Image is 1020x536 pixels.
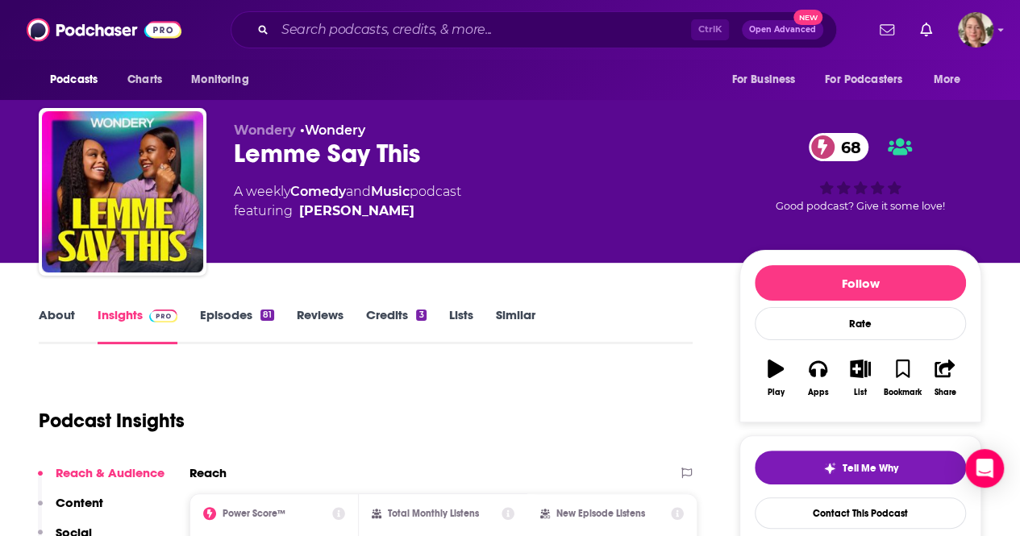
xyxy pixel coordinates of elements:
h2: New Episode Listens [556,508,645,519]
a: Episodes81 [200,307,274,344]
button: List [839,349,881,407]
button: open menu [39,64,119,95]
div: Apps [808,388,829,397]
span: 68 [825,133,869,161]
a: Comedy [290,184,346,199]
div: 81 [260,310,274,321]
a: Lists [449,307,473,344]
span: Podcasts [50,69,98,91]
div: Rate [755,307,966,340]
input: Search podcasts, credits, & more... [275,17,691,43]
div: Bookmark [884,388,922,397]
div: 3 [416,310,426,321]
a: Credits3 [366,307,426,344]
img: tell me why sparkle [823,462,836,475]
a: Charts [117,64,172,95]
div: Share [934,388,955,397]
button: Follow [755,265,966,301]
button: Apps [797,349,839,407]
button: open menu [720,64,815,95]
button: open menu [180,64,269,95]
div: Open Intercom Messenger [965,449,1004,488]
a: Show notifications dropdown [873,16,901,44]
h1: Podcast Insights [39,409,185,433]
span: featuring [234,202,461,221]
span: and [346,184,371,199]
a: Wondery [305,123,365,138]
button: Play [755,349,797,407]
h2: Reach [189,465,227,480]
img: Lemme Say This [42,111,203,272]
button: open menu [922,64,981,95]
a: About [39,307,75,344]
a: Similar [496,307,535,344]
span: • [300,123,365,138]
img: Podchaser - Follow, Share and Rate Podcasts [27,15,181,45]
a: Contact This Podcast [755,497,966,529]
a: Show notifications dropdown [914,16,939,44]
button: Open AdvancedNew [742,20,823,39]
span: Good podcast? Give it some love! [776,200,945,212]
h2: Total Monthly Listens [388,508,479,519]
a: Music [371,184,410,199]
span: Tell Me Why [843,462,898,475]
button: open menu [814,64,926,95]
a: InsightsPodchaser Pro [98,307,177,344]
span: Monitoring [191,69,248,91]
div: List [854,388,867,397]
button: Share [924,349,966,407]
img: Podchaser Pro [149,310,177,322]
button: Reach & Audience [38,465,164,495]
a: Reviews [297,307,343,344]
span: New [793,10,822,25]
p: Reach & Audience [56,465,164,480]
span: Ctrl K [691,19,729,40]
button: Bookmark [881,349,923,407]
h2: Power Score™ [223,508,285,519]
p: Content [56,495,103,510]
div: A weekly podcast [234,182,461,221]
span: Wondery [234,123,296,138]
a: Hunter Harris [299,202,414,221]
button: Show profile menu [958,12,993,48]
div: 68Good podcast? Give it some love! [739,123,981,222]
button: tell me why sparkleTell Me Why [755,451,966,484]
span: More [934,69,961,91]
span: For Podcasters [825,69,902,91]
div: Play [768,388,785,397]
span: For Business [731,69,795,91]
button: Content [38,495,103,525]
span: Logged in as AriFortierPr [958,12,993,48]
img: User Profile [958,12,993,48]
div: Search podcasts, credits, & more... [231,11,837,48]
span: Charts [127,69,162,91]
span: Open Advanced [749,26,816,34]
a: 68 [809,133,869,161]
